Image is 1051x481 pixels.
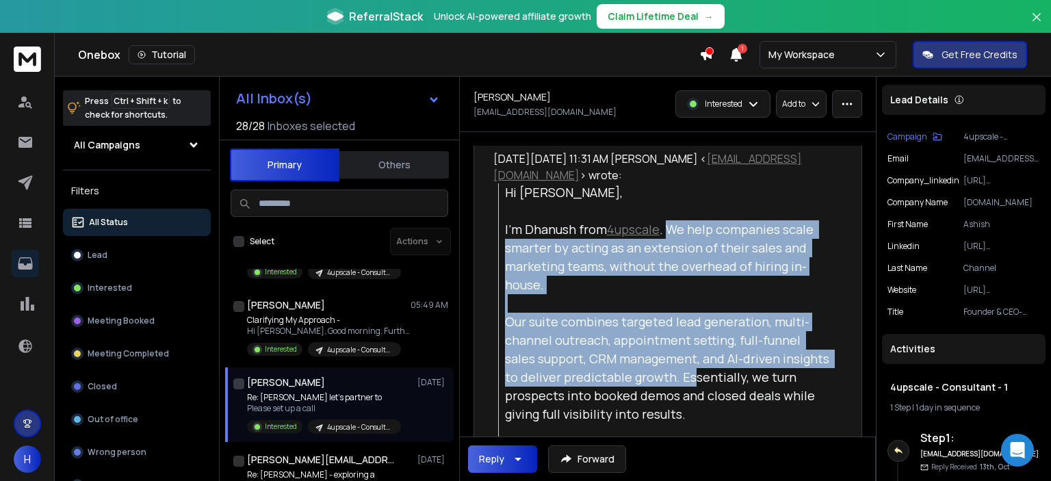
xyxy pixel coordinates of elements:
[63,209,211,236] button: All Status
[230,148,339,181] button: Primary
[887,241,920,252] p: linkedin
[704,10,714,23] span: →
[417,454,448,465] p: [DATE]
[505,313,832,422] span: Our suite combines targeted lead generation, multi-channel outreach, appointment setting, full-fu...
[887,197,948,208] p: Company Name
[265,344,297,354] p: Interested
[920,430,1040,446] h6: Step 1 :
[74,138,140,152] h1: All Campaigns
[63,274,211,302] button: Interested
[963,263,1040,274] p: Channel
[942,48,1017,62] p: Get Free Credits
[473,107,617,118] p: [EMAIL_ADDRESS][DOMAIN_NAME]
[265,267,297,277] p: Interested
[505,184,623,200] span: Hi [PERSON_NAME],
[916,402,980,413] span: 1 day in sequence
[327,345,393,355] p: 4upscale - Consultant - 1
[327,422,393,432] p: 4upscale - Consultant - 1
[225,85,451,112] button: All Inbox(s)
[63,307,211,335] button: Meeting Booked
[112,93,170,109] span: Ctrl + Shift + k
[1001,434,1034,467] div: Open Intercom Messenger
[88,414,138,425] p: Out of office
[920,449,1040,459] h6: [EMAIL_ADDRESS][DOMAIN_NAME]
[63,439,211,466] button: Wrong person
[768,48,840,62] p: My Workspace
[931,462,1010,472] p: Reply Received
[247,326,411,337] p: Hi [PERSON_NAME], Good morning. Further
[963,241,1040,252] p: [URL][DOMAIN_NAME]
[493,151,831,183] div: [DATE][DATE] 11:31 AM [PERSON_NAME] < > wrote:
[236,92,312,105] h1: All Inbox(s)
[434,10,591,23] p: Unlock AI-powered affiliate growth
[890,380,1037,394] h1: 4upscale - Consultant - 1
[78,45,699,64] div: Onebox
[268,118,355,134] h3: Inboxes selected
[963,131,1040,142] p: 4upscale - Consultant - 1
[85,94,181,122] p: Press to check for shortcuts.
[738,44,747,53] span: 1
[913,41,1027,68] button: Get Free Credits
[88,250,107,261] p: Lead
[473,90,551,104] h1: [PERSON_NAME]
[247,376,325,389] h1: [PERSON_NAME]
[250,236,274,247] label: Select
[411,300,448,311] p: 05:49 AM
[890,93,948,107] p: Lead Details
[89,217,128,228] p: All Status
[887,153,909,164] p: Email
[339,150,449,180] button: Others
[607,221,660,237] a: 4upscale
[548,445,626,473] button: Forward
[327,268,393,278] p: 4upscale - Consultant - 1
[468,445,537,473] button: Reply
[88,283,132,294] p: Interested
[349,8,423,25] span: ReferralStack
[887,131,942,142] button: Campaign
[887,219,928,230] p: First Name
[1028,8,1046,41] button: Close banner
[88,381,117,392] p: Closed
[963,153,1040,164] p: [EMAIL_ADDRESS][DOMAIN_NAME]
[890,402,911,413] span: 1 Step
[782,99,805,109] p: Add to
[963,219,1040,230] p: Ashish
[887,131,927,142] p: Campaign
[479,452,504,466] div: Reply
[63,373,211,400] button: Closed
[705,99,742,109] p: Interested
[247,315,411,326] p: Clarifying My Approach -
[247,453,398,467] h1: [PERSON_NAME][EMAIL_ADDRESS][PERSON_NAME][DOMAIN_NAME]
[417,377,448,388] p: [DATE]
[14,445,41,473] button: H
[890,402,1037,413] div: |
[963,197,1040,208] p: [DOMAIN_NAME]
[129,45,195,64] button: Tutorial
[63,340,211,367] button: Meeting Completed
[597,4,725,29] button: Claim Lifetime Deal→
[963,307,1040,317] p: Founder & CEO- [DOMAIN_NAME] & [DOMAIN_NAME]
[247,403,401,414] p: Please set up a call
[887,175,959,186] p: company_linkedin
[63,131,211,159] button: All Campaigns
[505,221,816,293] span: I’m Dhanush from . We help companies scale smarter by acting as an extension of their sales and m...
[63,406,211,433] button: Out of office
[882,334,1046,364] div: Activities
[887,285,916,296] p: website
[963,285,1040,296] p: [URL][DOMAIN_NAME]
[887,307,903,317] p: title
[247,469,411,480] p: Re: [PERSON_NAME] - exploring a
[88,447,146,458] p: Wrong person
[247,298,325,312] h1: [PERSON_NAME]
[887,263,927,274] p: Last Name
[247,392,401,403] p: Re: [PERSON_NAME] let’s partner to
[88,348,169,359] p: Meeting Completed
[88,315,155,326] p: Meeting Booked
[265,421,297,432] p: Interested
[963,175,1040,186] p: [URL][DOMAIN_NAME]
[63,242,211,269] button: Lead
[980,462,1010,471] span: 13th, Oct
